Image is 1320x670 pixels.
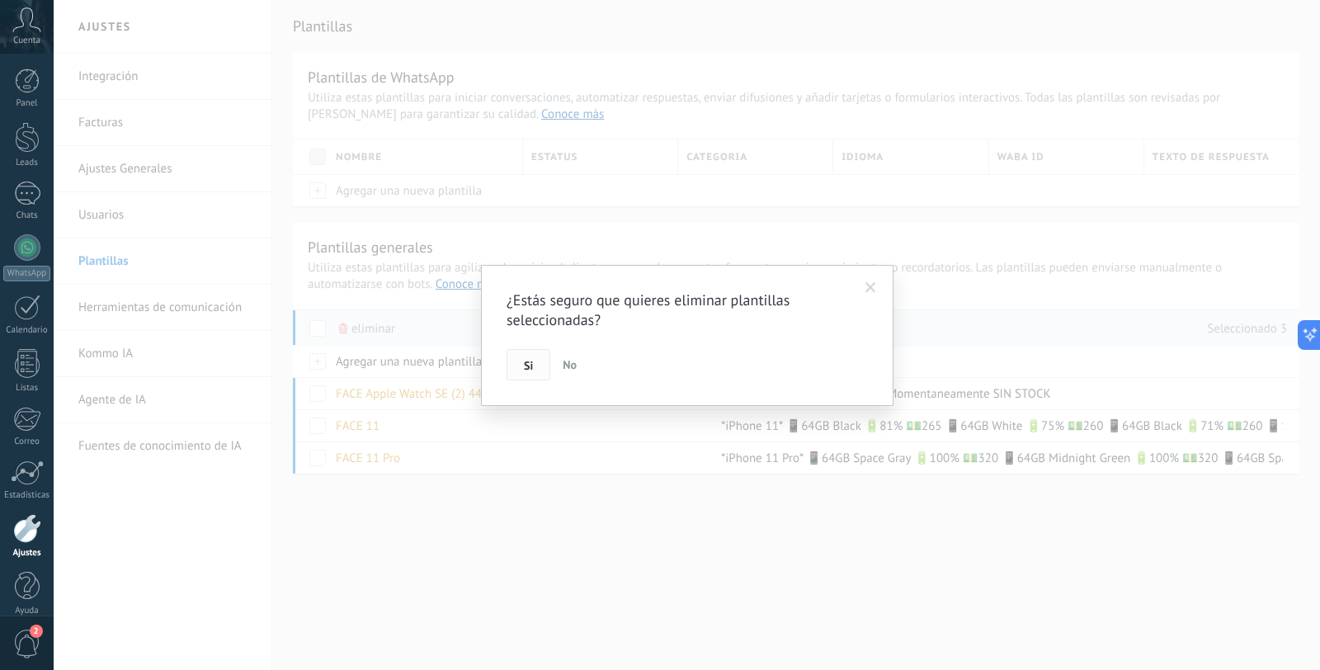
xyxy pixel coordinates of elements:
div: Correo [3,436,51,447]
span: 2 [30,625,43,638]
div: Ajustes [3,548,51,559]
div: Panel [3,98,51,109]
span: Si [524,360,533,371]
h2: ¿Estás seguro que quieres eliminar plantillas seleccionadas? [507,290,851,330]
button: Si [507,349,550,380]
div: Chats [3,210,51,221]
div: Calendario [3,325,51,336]
div: Ayuda [3,606,51,616]
div: WhatsApp [3,266,50,281]
span: Cuenta [13,35,40,46]
div: Leads [3,158,51,168]
span: No [563,357,577,372]
button: No [556,349,583,380]
div: Estadísticas [3,490,51,501]
div: Listas [3,383,51,394]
